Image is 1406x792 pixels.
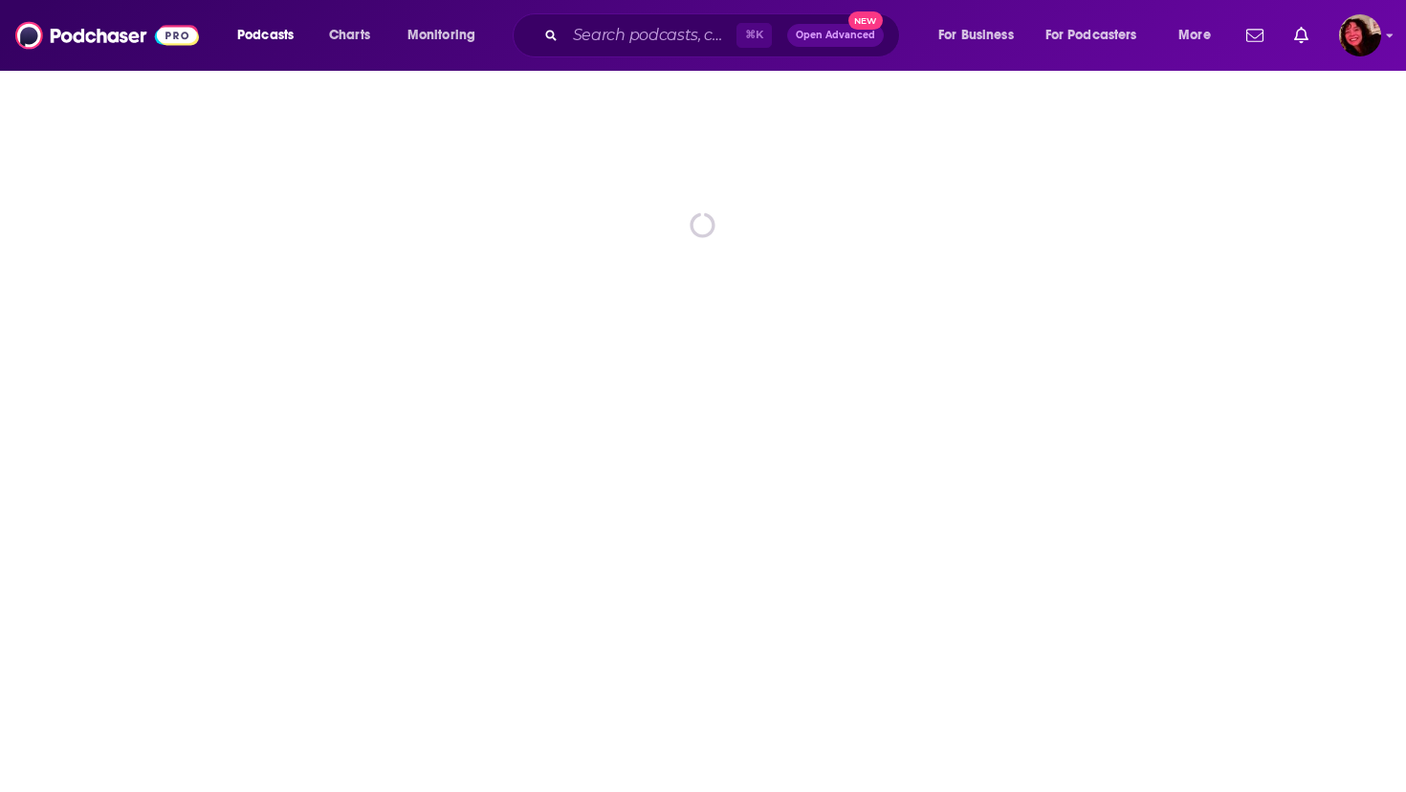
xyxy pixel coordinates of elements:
span: For Podcasters [1045,22,1137,49]
span: Charts [329,22,370,49]
button: open menu [394,20,500,51]
button: open menu [224,20,319,51]
span: For Business [938,22,1014,49]
a: Show notifications dropdown [1239,19,1271,52]
span: Podcasts [237,22,294,49]
img: Podchaser - Follow, Share and Rate Podcasts [15,17,199,54]
span: Open Advanced [796,31,875,40]
span: New [848,11,883,30]
button: open menu [1165,20,1235,51]
button: open menu [925,20,1038,51]
button: open menu [1033,20,1165,51]
span: More [1178,22,1211,49]
div: Search podcasts, credits, & more... [531,13,918,57]
a: Charts [317,20,382,51]
span: Logged in as Kathryn-Musilek [1339,14,1381,56]
span: ⌘ K [736,23,772,48]
a: Show notifications dropdown [1286,19,1316,52]
span: Monitoring [407,22,475,49]
button: Open AdvancedNew [787,24,884,47]
button: Show profile menu [1339,14,1381,56]
input: Search podcasts, credits, & more... [565,20,736,51]
img: User Profile [1339,14,1381,56]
